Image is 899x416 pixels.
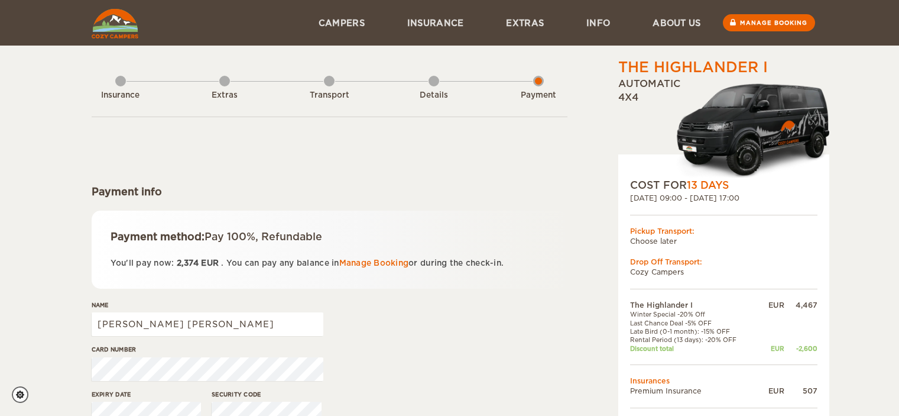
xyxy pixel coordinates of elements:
[339,259,409,267] a: Manage Booking
[618,78,829,178] div: Automatic 4x4
[401,90,466,101] div: Details
[92,390,202,399] label: Expiry date
[192,90,257,101] div: Extras
[666,81,829,178] img: Cozy-3.png
[723,14,815,31] a: Manage booking
[205,231,322,243] span: Pay 100%, Refundable
[92,185,567,199] div: Payment info
[784,386,817,396] div: 507
[111,230,549,244] div: Payment method:
[618,57,768,78] div: The Highlander I
[784,344,817,353] div: -2,600
[630,226,817,236] div: Pickup Transport:
[758,300,784,310] div: EUR
[630,236,817,246] td: Choose later
[758,386,784,396] div: EUR
[630,386,758,396] td: Premium Insurance
[111,256,549,270] p: You'll pay now: . You can pay any balance in or during the check-in.
[92,9,138,38] img: Cozy Campers
[630,257,817,267] div: Drop Off Transport:
[784,300,817,310] div: 4,467
[630,319,758,327] td: Last Chance Deal -5% OFF
[201,259,219,267] span: EUR
[212,390,322,399] label: Security code
[12,386,36,403] a: Cookie settings
[630,327,758,336] td: Late Bird (0-1 month): -15% OFF
[88,90,153,101] div: Insurance
[630,310,758,318] td: Winter Special -20% Off
[630,178,817,192] div: COST FOR
[630,267,817,277] td: Cozy Campers
[758,344,784,353] div: EUR
[630,193,817,203] div: [DATE] 09:00 - [DATE] 17:00
[506,90,571,101] div: Payment
[630,300,758,310] td: The Highlander I
[92,301,323,309] label: Name
[92,345,323,354] label: Card number
[297,90,362,101] div: Transport
[630,376,817,386] td: Insurances
[630,336,758,344] td: Rental Period (13 days): -20% OFF
[177,259,199,267] span: 2,374
[687,179,729,191] span: 13 Days
[630,344,758,353] td: Discount total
